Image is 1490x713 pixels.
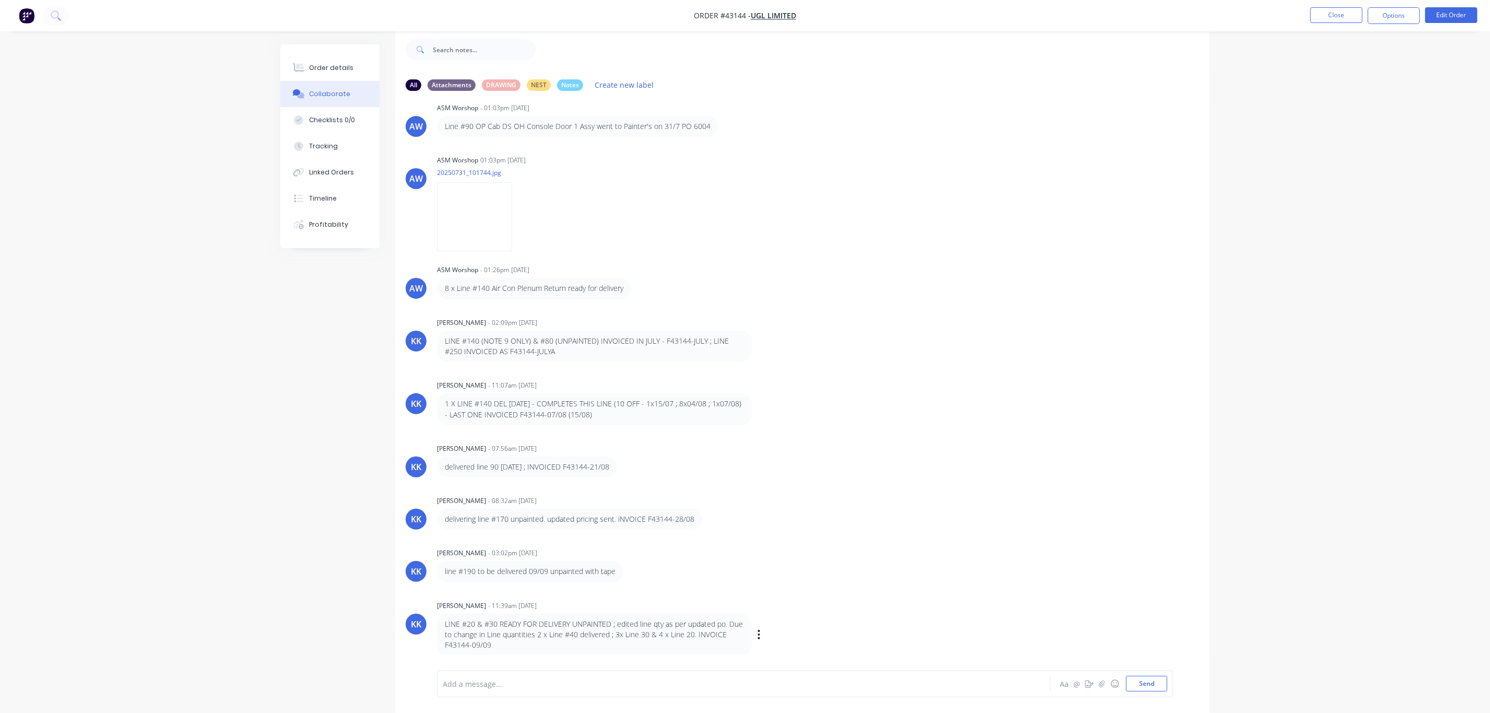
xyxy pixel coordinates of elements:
div: - 02:09pm [DATE] [488,318,537,328]
div: - 07:56am [DATE] [488,444,537,453]
button: ☺ [1108,677,1121,690]
span: Order #43144 - [694,11,751,21]
button: Collaborate [280,81,380,107]
div: [PERSON_NAME] [437,601,486,611]
div: NEST [527,79,551,91]
button: Aa [1058,677,1071,690]
p: 8 x Line #140 Air Con Plenum Return ready for delivery [445,283,623,294]
div: All [406,79,421,91]
div: KK [411,618,421,630]
div: AW [409,120,423,133]
div: Attachments [428,79,476,91]
button: Checklists 0/0 [280,107,380,133]
button: Profitability [280,212,380,238]
button: Linked Orders [280,159,380,185]
p: 1 X LINE #140 DEL [DATE] - COMPLETES THIS LINE (10 OFF - 1x15/07 ; 8x04/08 ; 1x07/08) - LAST ONE ... [445,399,744,420]
button: Edit Order [1425,7,1477,23]
div: - 11:07am [DATE] [488,381,537,390]
div: KK [411,513,421,525]
div: [PERSON_NAME] [437,318,486,328]
div: - 11:39am [DATE] [488,601,537,611]
button: Options [1368,7,1420,24]
div: DRAWING [482,79,521,91]
button: Create new label [589,78,659,92]
div: Linked Orders [310,168,354,177]
div: KK [411,565,421,578]
div: 01:03pm [DATE] [480,156,526,165]
div: KK [411,335,421,347]
div: AW [409,172,423,185]
p: delivering line #170 unpainted. updated pricing sent. iNVOICE F43144-28/08 [445,514,694,524]
div: Notes [557,79,583,91]
div: KK [411,461,421,473]
button: Timeline [280,185,380,212]
p: 20250731_101744.jpg [437,168,523,177]
button: Tracking [280,133,380,159]
input: Search notes... [433,39,536,60]
p: Line #90 OP Cab DS OH Console Door 1 Assy went to Painter's on 31/7 PO 6004 [445,121,711,132]
img: Factory [19,8,34,24]
button: Close [1310,7,1363,23]
div: AW [409,282,423,295]
div: - 01:26pm [DATE] [480,265,529,275]
div: Timeline [310,194,337,203]
button: Order details [280,55,380,81]
p: LINE #20 & #30 READY FOR DELIVERY UNPAINTED ; edited line qty as per updated po. Due to change in... [445,619,744,651]
div: ASM Worshop [437,265,478,275]
div: Collaborate [310,89,351,99]
div: Tracking [310,142,338,151]
div: [PERSON_NAME] [437,496,486,506]
div: ASM Worshop [437,156,478,165]
div: - 01:03pm [DATE] [480,103,529,113]
button: Send [1126,676,1167,692]
div: - 08:32am [DATE] [488,496,537,506]
div: Checklists 0/0 [310,115,356,125]
div: ASM Worshop [437,103,478,113]
p: LINE #140 (NOTE 9 ONLY) & #80 (UNPAINTED) INVOICED IN JULY - F43144-JULY ; LINE #250 INVOICED AS ... [445,336,744,357]
button: @ [1071,677,1083,690]
p: delivered line 90 [DATE] ; INVOICED F43144-21/08 [445,462,609,472]
a: UGL LIMITED [751,11,796,21]
div: [PERSON_NAME] [437,381,486,390]
div: [PERSON_NAME] [437,548,486,558]
div: KK [411,398,421,410]
div: [PERSON_NAME] [437,444,486,453]
p: line #190 to be delivered 09/09 unpainted with tape [445,566,616,577]
div: - 03:02pm [DATE] [488,548,537,558]
div: Profitability [310,220,349,229]
div: Order details [310,63,354,73]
